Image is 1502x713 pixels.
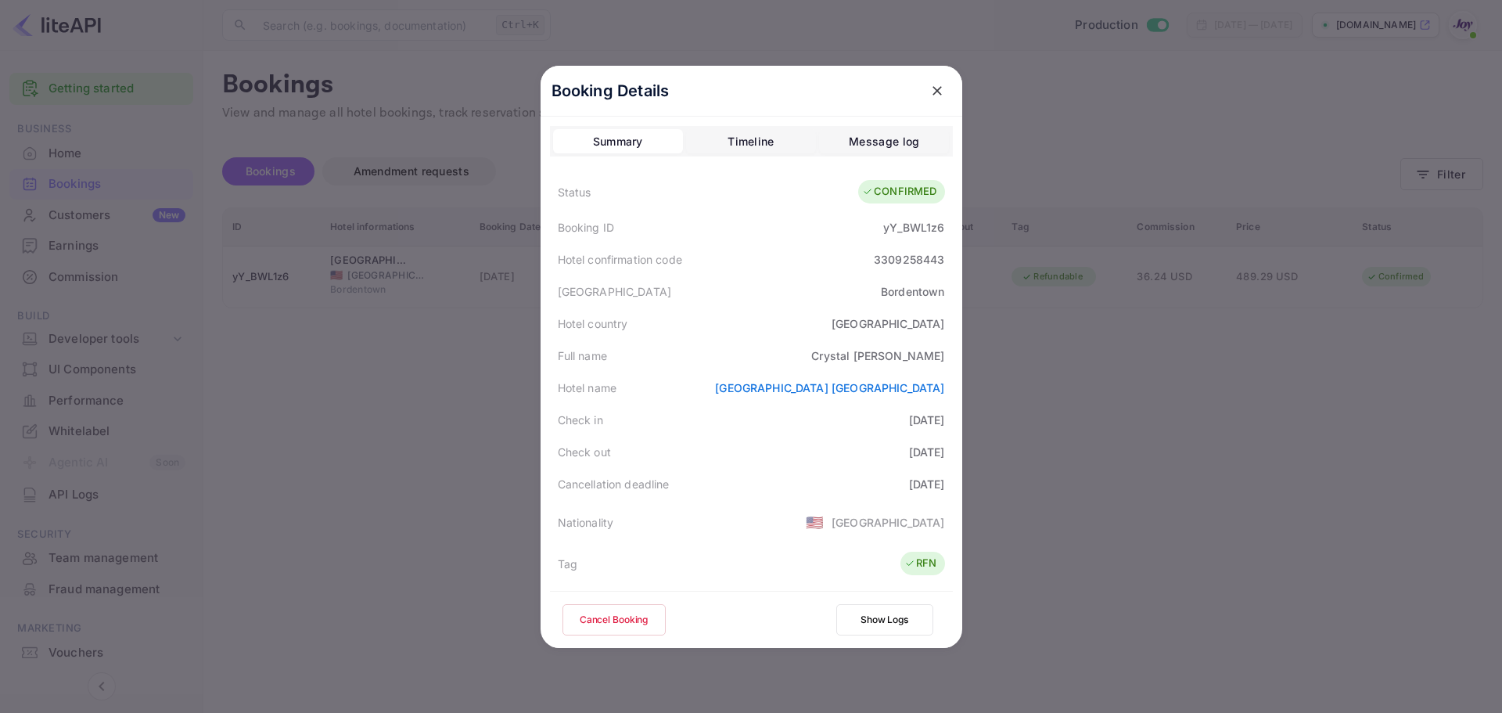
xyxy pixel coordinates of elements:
[558,476,670,492] div: Cancellation deadline
[904,556,936,571] div: RFN
[562,604,666,636] button: Cancel Booking
[686,129,816,154] button: Timeline
[552,79,670,103] p: Booking Details
[909,476,945,492] div: [DATE]
[832,315,945,332] div: [GEOGRAPHIC_DATA]
[728,132,774,151] div: Timeline
[883,219,944,236] div: yY_BWL1z6
[874,251,945,268] div: 3309258443
[558,315,628,332] div: Hotel country
[558,184,591,200] div: Status
[862,184,936,200] div: CONFIRMED
[558,219,615,236] div: Booking ID
[881,283,945,300] div: Bordentown
[558,251,682,268] div: Hotel confirmation code
[593,132,643,151] div: Summary
[923,77,951,105] button: close
[558,380,617,396] div: Hotel name
[558,347,607,364] div: Full name
[715,381,944,394] a: [GEOGRAPHIC_DATA] [GEOGRAPHIC_DATA]
[811,347,944,364] div: Crystal [PERSON_NAME]
[558,514,614,531] div: Nationality
[832,514,945,531] div: [GEOGRAPHIC_DATA]
[819,129,949,154] button: Message log
[836,604,933,636] button: Show Logs
[909,444,945,460] div: [DATE]
[849,132,919,151] div: Message log
[558,556,577,572] div: Tag
[558,444,611,460] div: Check out
[553,129,683,154] button: Summary
[806,508,824,536] span: United States
[558,283,672,300] div: [GEOGRAPHIC_DATA]
[558,412,603,428] div: Check in
[909,412,945,428] div: [DATE]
